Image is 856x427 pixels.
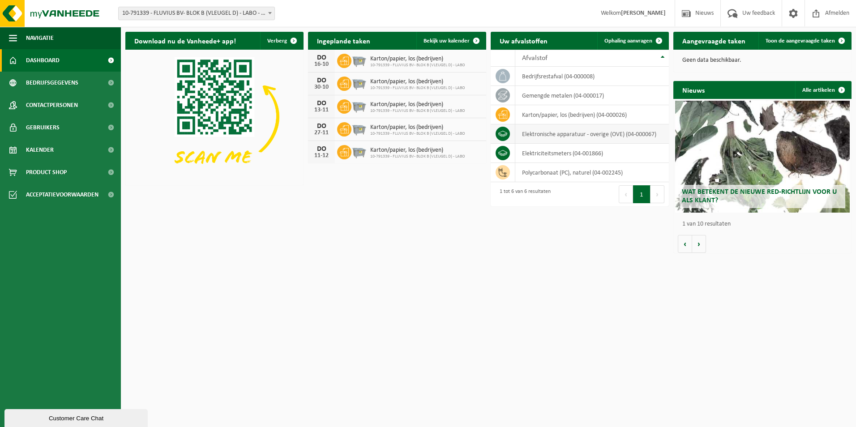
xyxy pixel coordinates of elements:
[312,123,330,130] div: DO
[351,52,367,68] img: WB-2500-GAL-GY-01
[308,32,379,49] h2: Ingeplande taken
[26,27,54,49] span: Navigatie
[766,38,835,44] span: Toon de aangevraagde taken
[370,101,465,108] span: Karton/papier, los (bedrijven)
[682,188,837,204] span: Wat betekent de nieuwe RED-richtlijn voor u als klant?
[370,85,465,91] span: 10-791339 - FLUVIUS BV- BLOK B (VLEUGEL D) - LABO
[370,108,465,114] span: 10-791339 - FLUVIUS BV- BLOK B (VLEUGEL D) - LABO
[312,84,330,90] div: 30-10
[125,32,245,49] h2: Download nu de Vanheede+ app!
[370,56,465,63] span: Karton/papier, los (bedrijven)
[522,55,548,62] span: Afvalstof
[597,32,668,50] a: Ophaling aanvragen
[312,100,330,107] div: DO
[673,81,714,98] h2: Nieuws
[26,94,78,116] span: Contactpersonen
[758,32,851,50] a: Toon de aangevraagde taken
[312,130,330,136] div: 27-11
[260,32,303,50] button: Verberg
[651,185,664,203] button: Next
[26,139,54,161] span: Kalender
[370,78,465,85] span: Karton/papier, los (bedrijven)
[351,121,367,136] img: WB-2500-GAL-GY-01
[491,32,556,49] h2: Uw afvalstoffen
[119,7,274,20] span: 10-791339 - FLUVIUS BV- BLOK B (VLEUGEL D) - LABO - MECHELEN
[26,72,78,94] span: Bedrijfsgegevens
[370,147,465,154] span: Karton/papier, los (bedrijven)
[267,38,287,44] span: Verberg
[621,10,666,17] strong: [PERSON_NAME]
[495,184,551,204] div: 1 tot 6 van 6 resultaten
[4,407,150,427] iframe: chat widget
[370,131,465,137] span: 10-791339 - FLUVIUS BV- BLOK B (VLEUGEL D) - LABO
[26,116,60,139] span: Gebruikers
[678,235,692,253] button: Vorige
[351,75,367,90] img: WB-2500-GAL-GY-01
[125,50,304,184] img: Download de VHEPlus App
[351,144,367,159] img: WB-2500-GAL-GY-01
[619,185,633,203] button: Previous
[26,161,67,184] span: Product Shop
[351,98,367,113] img: WB-2500-GAL-GY-01
[515,163,669,182] td: polycarbonaat (PC), naturel (04-002245)
[312,107,330,113] div: 13-11
[312,145,330,153] div: DO
[682,221,847,227] p: 1 van 10 resultaten
[795,81,851,99] a: Alle artikelen
[312,153,330,159] div: 11-12
[673,32,754,49] h2: Aangevraagde taken
[370,63,465,68] span: 10-791339 - FLUVIUS BV- BLOK B (VLEUGEL D) - LABO
[312,77,330,84] div: DO
[416,32,485,50] a: Bekijk uw kalender
[633,185,651,203] button: 1
[515,86,669,105] td: gemengde metalen (04-000017)
[604,38,652,44] span: Ophaling aanvragen
[370,154,465,159] span: 10-791339 - FLUVIUS BV- BLOK B (VLEUGEL D) - LABO
[515,105,669,124] td: karton/papier, los (bedrijven) (04-000026)
[515,124,669,144] td: elektronische apparatuur - overige (OVE) (04-000067)
[118,7,275,20] span: 10-791339 - FLUVIUS BV- BLOK B (VLEUGEL D) - LABO - MECHELEN
[312,61,330,68] div: 16-10
[26,184,98,206] span: Acceptatievoorwaarden
[424,38,470,44] span: Bekijk uw kalender
[515,67,669,86] td: bedrijfsrestafval (04-000008)
[515,144,669,163] td: elektriciteitsmeters (04-001866)
[675,101,850,213] a: Wat betekent de nieuwe RED-richtlijn voor u als klant?
[312,54,330,61] div: DO
[370,124,465,131] span: Karton/papier, los (bedrijven)
[682,57,843,64] p: Geen data beschikbaar.
[26,49,60,72] span: Dashboard
[692,235,706,253] button: Volgende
